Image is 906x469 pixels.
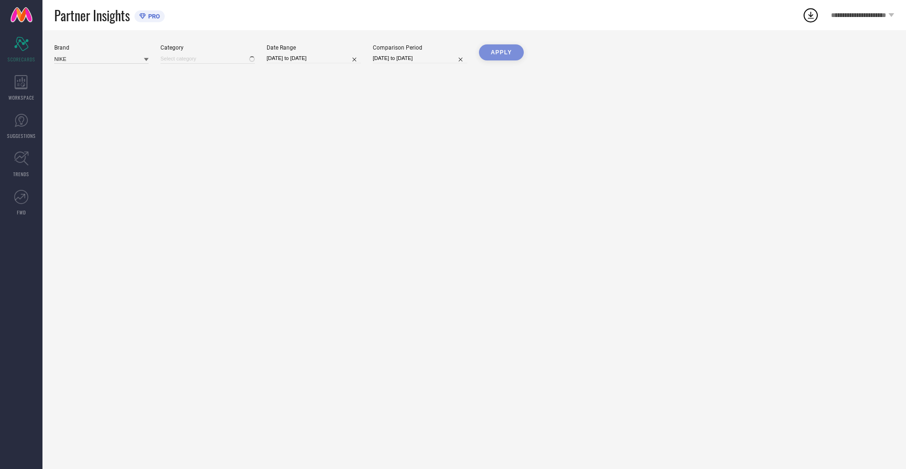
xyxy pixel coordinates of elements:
input: Select comparison period [373,53,467,63]
div: Comparison Period [373,44,467,51]
span: TRENDS [13,171,29,178]
div: Date Range [267,44,361,51]
span: SUGGESTIONS [7,132,36,139]
input: Select date range [267,53,361,63]
div: Open download list [802,7,819,24]
span: PRO [146,13,160,20]
span: WORKSPACE [8,94,34,101]
div: Category [160,44,255,51]
div: Brand [54,44,149,51]
span: SCORECARDS [8,56,35,63]
span: FWD [17,209,26,216]
span: Partner Insights [54,6,130,25]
